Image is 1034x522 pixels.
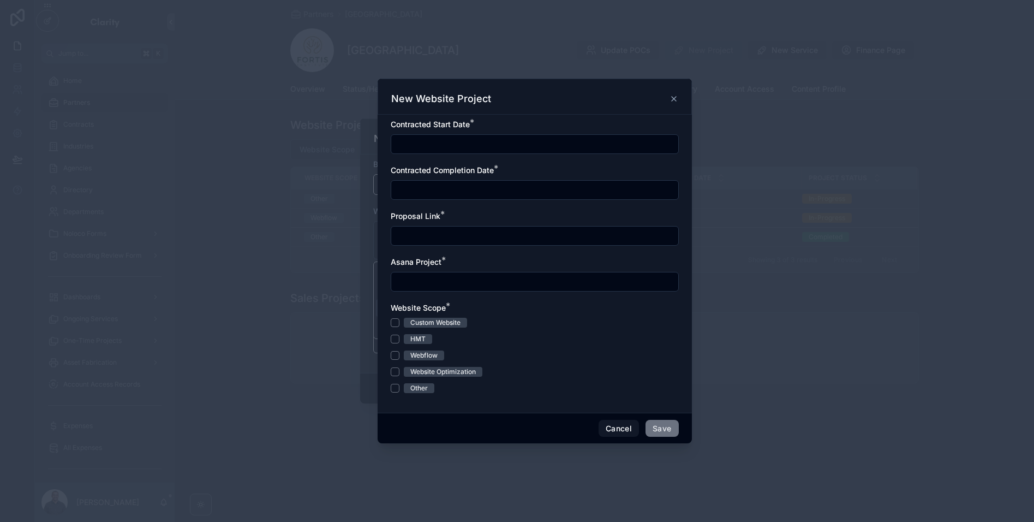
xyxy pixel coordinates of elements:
div: Other [410,383,428,393]
div: HMT [410,334,426,344]
button: Cancel [599,420,639,437]
span: Asana Project [391,257,441,266]
div: Webflow [410,351,438,360]
h3: New Website Project [391,92,491,105]
button: Save [645,420,678,437]
span: Website Scope [391,303,446,312]
div: Custom Website [410,318,461,328]
span: Contracted Completion Date [391,165,494,175]
span: Proposal Link [391,211,440,221]
span: Contracted Start Date [391,120,470,129]
div: Website Optimization [410,367,476,377]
